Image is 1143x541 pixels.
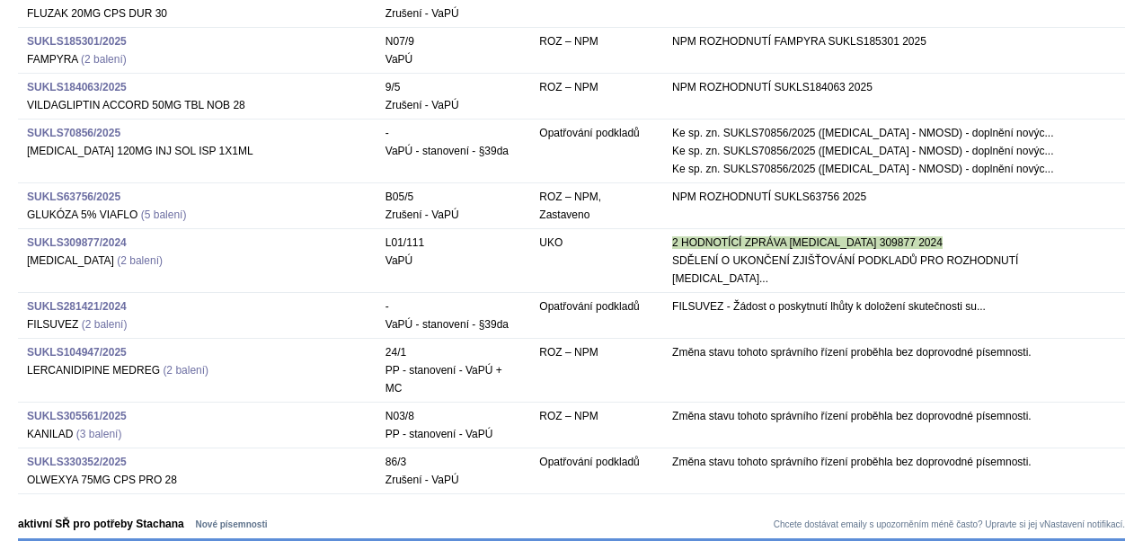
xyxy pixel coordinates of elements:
[539,35,598,48] span: ROZ – NPM
[385,191,413,203] span: cukry
[385,127,389,139] span: -
[27,81,127,93] a: SUKLS184063/2025
[385,53,412,66] span: VaPÚ
[571,510,1125,538] td: Chcete dostávat emaily s upozorněním méně často? Upravte si jej v .
[196,519,268,529] strong: Nové písemnosti
[27,127,120,139] a: SUKLS70856/2025
[27,456,127,468] a: SUKLS330352/2025
[539,127,639,139] span: Opatřování podkladů
[663,402,1125,448] td: Změna stavu tohoto správního řízení proběhla bez doprovodné písemnosti.
[672,254,1018,285] span: SDĚLENÍ O UKONČENÍ ZJIŠŤOVÁNÍ PODKLADŮ PRO ROZHODNUTÍ [MEDICAL_DATA]...
[385,35,414,48] span: fampridin
[81,53,127,66] a: (2 balení)
[141,208,187,221] a: (5 balení)
[27,208,137,221] span: GLUKÓZA 5% VIAFLO
[385,99,459,111] span: Zrušení - VaPÚ
[27,410,127,422] a: SUKLS305561/2025
[27,474,177,486] span: OLWEXYA 75MG CPS PRO 28
[539,346,598,359] span: ROZ – NPM
[672,81,873,93] span: NPM ROZHODNUTÍ SUKLS184063 2025
[385,346,406,359] span: antihypertenziva, blokátory kalciových kanálů dihydropyridinového typu dlouhodobě působící, p.o.
[1044,519,1122,529] a: Nastavení notifikací
[539,456,639,468] span: Opatřování podkladů
[663,338,1125,402] td: Změna stavu tohoto správního řízení proběhla bez doprovodné písemnosti.
[385,300,389,313] span: -
[672,163,1053,175] span: Ke sp. zn. SUKLS70856/2025 ([MEDICAL_DATA] - NMOSD) - doplnění novýc...
[539,191,601,221] span: ROZ – NPM, Zastaveno
[539,300,639,313] span: Opatřování podkladů
[385,410,414,422] span: lacosamid
[27,99,245,111] span: VILDAGLIPTIN ACCORD 50MG TBL NOB 28
[385,456,406,468] span: antidepresiva, selektivní inhibitory reuptake monoaminů působící na dva transmiterové systémy (SN...
[27,254,114,267] span: [MEDICAL_DATA]
[163,364,208,377] a: (2 balení)
[385,318,509,331] span: VaPÚ - stanovení - §39da
[18,518,184,530] a: aktivní SŘ pro potřeby Stachana
[385,474,459,486] span: Zrušení - VaPÚ
[27,300,127,313] a: SUKLS281421/2024
[27,53,78,66] span: FAMPYRA
[27,191,120,203] a: SUKLS63756/2025
[385,254,412,267] span: VaPÚ
[672,145,1053,157] span: Ke sp. zn. SUKLS70856/2025 ([MEDICAL_DATA] - NMOSD) - doplnění novýc...
[385,236,424,249] span: olaparib tbl.
[117,254,163,267] a: (2 balení)
[385,364,502,395] span: PP - stanovení - VaPÚ + MC
[539,410,598,422] span: ROZ – NPM
[539,81,598,93] span: ROZ – NPM
[385,81,401,93] span: léčiva k terapii diabetu, léčiva ovlivňující inkretinový systém
[82,318,128,331] a: (2 balení)
[27,145,253,157] span: [MEDICAL_DATA] 120MG INJ SOL ISP 1X1ML
[76,428,122,440] a: (3 balení)
[27,318,78,331] span: FILSUVEZ
[385,208,459,221] span: Zrušení - VaPÚ
[27,428,73,440] span: KANILAD
[385,428,493,440] span: PP - stanovení - VaPÚ
[27,364,160,377] span: LERCANIDIPINE MEDREG
[672,191,866,203] span: NPM ROZHODNUTÍ SUKLS63756 2025
[27,346,127,359] a: SUKLS104947/2025
[27,7,167,20] span: FLUZAK 20MG CPS DUR 30
[672,35,926,48] span: NPM ROZHODNUTÍ FAMPYRA SUKLS185301 2025
[385,7,459,20] span: Zrušení - VaPÚ
[672,127,1053,139] span: Ke sp. zn. SUKLS70856/2025 ([MEDICAL_DATA] - NMOSD) - doplnění novýc...
[385,145,509,157] span: VaPÚ - stanovení - §39da
[27,35,127,48] a: SUKLS185301/2025
[663,448,1125,493] td: Změna stavu tohoto správního řízení proběhla bez doprovodné písemnosti.
[672,236,943,249] span: 2 HODNOTÍCÍ ZPRÁVA [MEDICAL_DATA] 309877 2024
[672,300,986,313] span: FILSUVEZ - Žádost o poskytnutí lhůty k doložení skutečnosti su...
[27,236,127,249] a: SUKLS309877/2024
[539,236,563,249] span: UKO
